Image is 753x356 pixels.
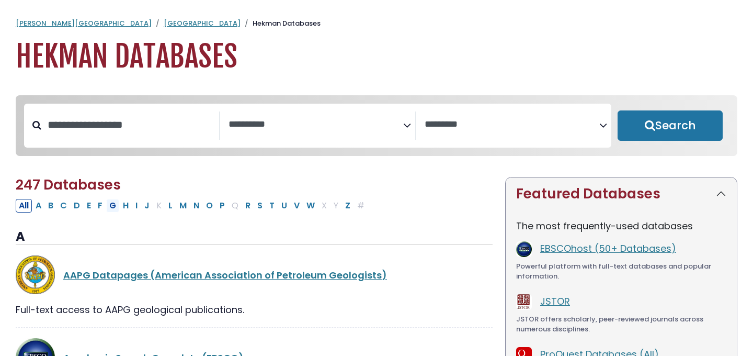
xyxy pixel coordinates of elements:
button: Submit for Search Results [618,110,723,141]
button: Filter Results H [120,199,132,213]
button: Filter Results V [291,199,303,213]
button: Filter Results D [71,199,83,213]
button: Filter Results S [254,199,266,213]
button: Filter Results T [266,199,278,213]
div: Full-text access to AAPG geological publications. [16,303,493,317]
button: Filter Results E [84,199,94,213]
button: Filter Results F [95,199,106,213]
button: Filter Results C [57,199,70,213]
a: [PERSON_NAME][GEOGRAPHIC_DATA] [16,18,152,28]
div: Alpha-list to filter by first letter of database name [16,198,369,212]
button: Filter Results N [190,199,202,213]
button: Filter Results L [165,199,176,213]
button: Filter Results W [303,199,318,213]
h1: Hekman Databases [16,39,737,74]
a: EBSCOhost (50+ Databases) [540,242,676,255]
button: Featured Databases [506,177,737,210]
a: [GEOGRAPHIC_DATA] [164,18,241,28]
h3: A [16,229,493,245]
a: JSTOR [540,295,570,308]
nav: Search filters [16,95,737,156]
button: Filter Results I [132,199,141,213]
span: 247 Databases [16,175,121,194]
button: Filter Results U [278,199,290,213]
button: Filter Results Z [342,199,353,213]
p: The most frequently-used databases [516,219,726,233]
button: Filter Results B [45,199,56,213]
button: Filter Results G [106,199,119,213]
input: Search database by title or keyword [41,116,219,133]
button: Filter Results R [242,199,254,213]
li: Hekman Databases [241,18,321,29]
button: Filter Results A [32,199,44,213]
div: JSTOR offers scholarly, peer-reviewed journals across numerous disciplines. [516,314,726,335]
textarea: Search [229,119,403,130]
button: Filter Results M [176,199,190,213]
button: Filter Results P [216,199,228,213]
div: Powerful platform with full-text databases and popular information. [516,261,726,282]
button: All [16,199,32,213]
textarea: Search [425,119,599,130]
a: AAPG Datapages (American Association of Petroleum Geologists) [63,269,387,282]
nav: breadcrumb [16,18,737,29]
button: Filter Results O [203,199,216,213]
button: Filter Results J [141,199,153,213]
